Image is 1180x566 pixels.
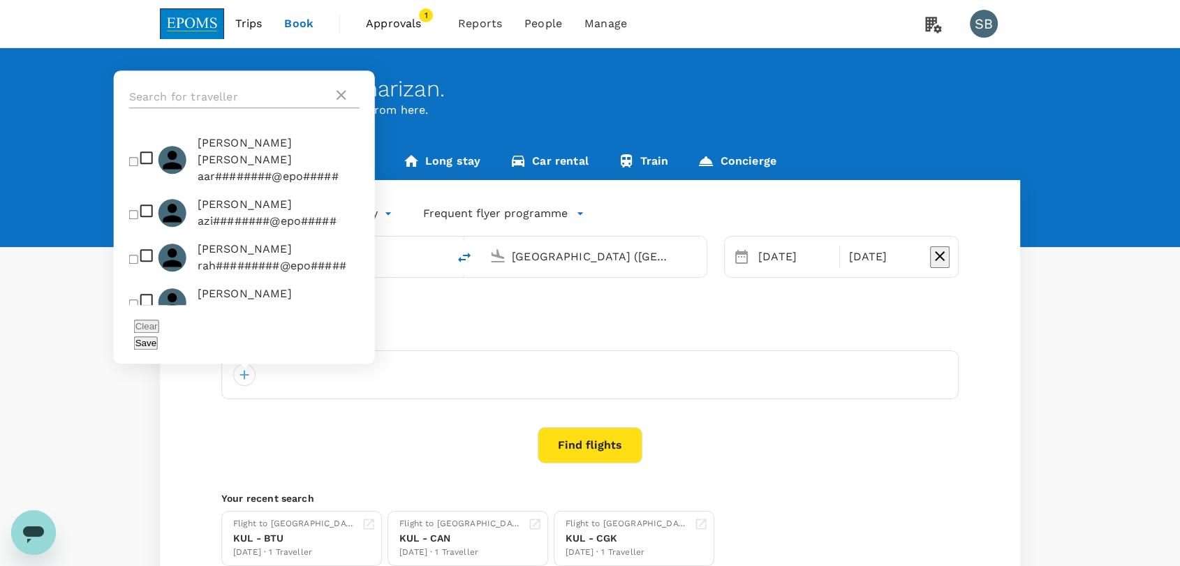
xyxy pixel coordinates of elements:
[566,517,688,531] div: Flight to [GEOGRAPHIC_DATA]
[843,243,927,271] div: [DATE]
[538,427,642,463] button: Find flights
[438,255,441,258] button: Open
[235,15,263,32] span: Trips
[399,517,522,531] div: Flight to [GEOGRAPHIC_DATA]
[419,8,433,22] span: 1
[284,15,314,32] span: Book
[423,205,568,222] p: Frequent flyer programme
[160,102,1020,119] p: Planning a business trip? Get started from here.
[753,243,836,271] div: [DATE]
[399,546,522,560] div: [DATE] · 1 Traveller
[160,76,1020,102] div: Welcome back , Syaharizan .
[448,241,481,274] button: delete
[160,8,224,39] img: EPOMS SDN BHD
[566,546,688,560] div: [DATE] · 1 Traveller
[683,147,790,180] a: Concierge
[423,205,584,222] button: Frequent flyer programme
[221,322,959,339] div: Travellers
[198,168,360,185] p: aar########@epo#####
[233,546,356,560] div: [DATE] · 1 Traveller
[495,147,603,180] a: Car rental
[198,285,364,302] span: [PERSON_NAME]
[399,531,522,546] div: KUL - CAN
[697,255,700,258] button: Open
[233,517,356,531] div: Flight to [GEOGRAPHIC_DATA]
[603,147,684,180] a: Train
[233,531,356,546] div: KUL - BTU
[198,302,364,319] p: abd######@int###########
[198,213,337,230] p: azi########@epo#####
[198,258,346,274] p: rah#########@epo#####
[566,531,688,546] div: KUL - CGK
[524,15,562,32] span: People
[198,241,346,258] span: [PERSON_NAME]
[134,336,158,350] button: Save
[366,15,436,32] span: Approvals
[129,86,333,108] input: Search for traveller
[458,15,502,32] span: Reports
[198,135,360,168] span: [PERSON_NAME] [PERSON_NAME]
[11,510,56,555] iframe: Button to launch messaging window
[198,196,337,213] span: [PERSON_NAME]
[584,15,627,32] span: Manage
[970,10,998,38] div: SB
[221,491,959,505] p: Your recent search
[388,147,495,180] a: Long stay
[512,246,677,267] input: Going to
[134,320,159,333] button: Clear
